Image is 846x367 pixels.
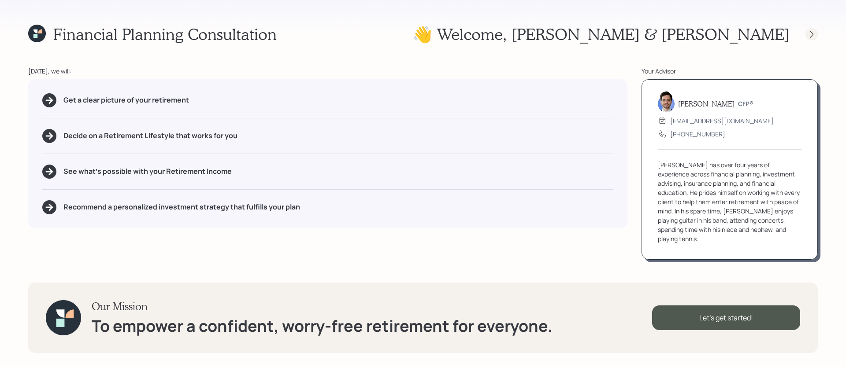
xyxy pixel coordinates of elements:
div: [EMAIL_ADDRESS][DOMAIN_NAME] [670,116,774,125]
h1: Financial Planning Consultation [53,25,277,44]
h5: Recommend a personalized investment strategy that fulfills your plan [63,203,300,211]
img: jonah-coleman-headshot.png [658,91,675,112]
div: [PHONE_NUMBER] [670,129,725,139]
div: [DATE], we will: [28,66,627,76]
div: Let's get started! [652,305,800,330]
div: [PERSON_NAME] has over four years of experience across financial planning, investment advising, i... [658,160,801,243]
h5: See what's possible with your Retirement Income [63,167,232,176]
h1: To empower a confident, worry-free retirement for everyone. [92,316,553,335]
h5: Get a clear picture of your retirement [63,96,189,104]
h6: CFP® [738,100,753,108]
h5: Decide on a Retirement Lifestyle that works for you [63,132,237,140]
div: Your Advisor [642,66,818,76]
h5: [PERSON_NAME] [678,99,735,108]
h1: 👋 Welcome , [PERSON_NAME] & [PERSON_NAME] [412,25,790,44]
h3: Our Mission [92,300,553,313]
